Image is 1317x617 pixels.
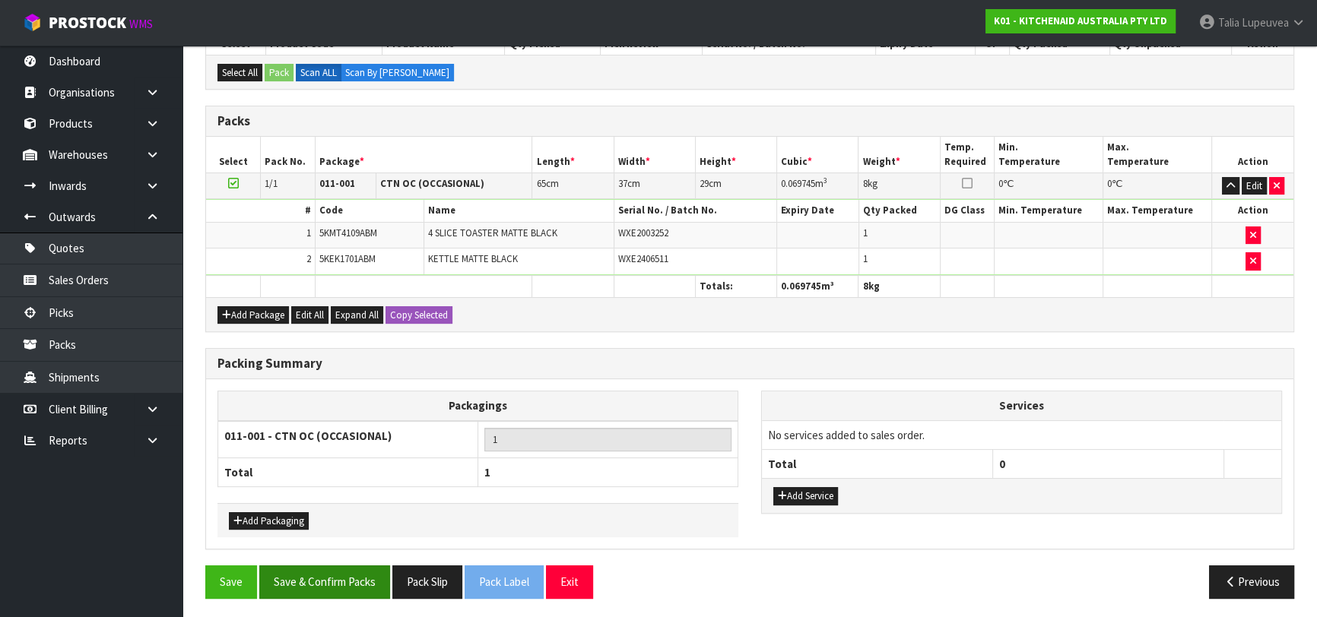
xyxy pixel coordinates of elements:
span: 1/1 [265,177,278,190]
button: Edit [1242,177,1267,195]
strong: 011-001 [319,177,355,190]
span: 29 [700,177,709,190]
button: Previous [1209,565,1294,598]
span: 1 [863,252,868,265]
td: kg [858,172,940,199]
th: Package [315,137,532,172]
strong: CTN OC (OCCASIONAL) [380,177,484,190]
th: m³ [777,275,858,297]
button: Expand All [331,306,383,324]
th: Code [315,200,424,222]
span: 0.069745 [781,177,815,190]
span: WXE2406511 [618,252,668,265]
span: 4 SLICE TOASTER MATTE BLACK [428,226,557,239]
th: Qty Packed [858,200,940,222]
strong: K01 - KITCHENAID AUSTRALIA PTY LTD [994,14,1167,27]
td: m [777,172,858,199]
span: 8 [862,177,867,190]
th: Serial No. / Batch No. [614,200,777,222]
span: 2 [306,252,311,265]
span: Lupeuvea [1242,15,1289,30]
button: Exit [546,565,593,598]
th: Packagings [218,391,738,421]
th: Temp. Required [940,137,995,172]
img: cube-alt.png [23,13,42,32]
th: Cubic [777,137,858,172]
button: Pack Slip [392,565,462,598]
sup: 3 [824,176,827,185]
span: 0 [999,457,1005,471]
th: Min. Temperature [995,137,1103,172]
button: Add Package [217,306,289,324]
th: Max. Temperature [1103,137,1212,172]
th: Action [1212,137,1293,172]
td: ℃ [995,172,1103,199]
button: Save & Confirm Packs [259,565,390,598]
th: Width [614,137,695,172]
th: Pack No. [261,137,316,172]
label: Scan ALL [296,64,341,82]
h3: Packing Summary [217,356,1282,371]
td: cm [532,172,614,199]
th: Weight [858,137,940,172]
button: Pack Label [465,565,544,598]
h3: Packs [217,114,1282,128]
small: WMS [129,17,153,31]
th: Services [762,391,1281,420]
span: 1 [484,465,490,479]
th: Total [762,449,993,478]
th: Name [424,200,614,222]
span: 65 [536,177,545,190]
th: # [206,200,315,222]
th: Select [206,137,261,172]
span: 1 [863,226,868,239]
span: 8 [862,280,868,293]
th: Action [1212,200,1293,222]
span: 0.069745 [781,280,821,293]
th: Height [695,137,776,172]
label: Scan By [PERSON_NAME] [341,64,454,82]
span: Talia [1218,15,1239,30]
button: Edit All [291,306,328,324]
span: 1 [306,226,311,239]
button: Add Packaging [229,512,309,530]
th: kg [858,275,940,297]
span: Expand All [335,308,379,321]
span: KETTLE MATTE BLACK [428,252,518,265]
span: ProStock [49,13,126,33]
th: Min. Temperature [995,200,1103,222]
th: Totals: [695,275,776,297]
th: DG Class [940,200,995,222]
button: Pack [265,64,294,82]
span: 0 [998,177,1003,190]
span: 5KEK1701ABM [319,252,376,265]
span: 0 [1107,177,1112,190]
th: Expiry Date [777,200,858,222]
td: No services added to sales order. [762,420,1281,449]
button: Save [205,565,257,598]
button: Select All [217,64,262,82]
th: Total [218,457,478,486]
strong: 011-001 - CTN OC (OCCASIONAL) [224,429,392,443]
th: Length [532,137,614,172]
span: WXE2003252 [618,226,668,239]
button: Add Service [773,487,838,505]
td: ℃ [1103,172,1212,199]
span: 37 [618,177,627,190]
td: cm [695,172,776,199]
button: Copy Selected [386,306,452,324]
th: Max. Temperature [1103,200,1212,222]
td: cm [614,172,695,199]
a: K01 - KITCHENAID AUSTRALIA PTY LTD [985,9,1176,33]
span: 5KMT4109ABM [319,226,377,239]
